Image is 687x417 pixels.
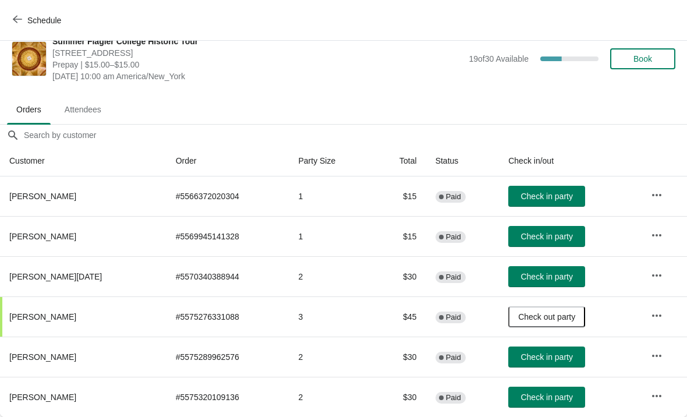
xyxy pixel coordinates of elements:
span: [STREET_ADDRESS] [52,47,463,59]
th: Order [167,146,289,176]
span: Paid [446,393,461,402]
span: Paid [446,353,461,362]
span: [PERSON_NAME] [9,192,76,201]
span: Prepay | $15.00–$15.00 [52,59,463,70]
th: Status [426,146,500,176]
td: $30 [373,256,426,296]
td: $15 [373,176,426,216]
td: 2 [289,256,372,296]
td: # 5575320109136 [167,377,289,417]
span: [DATE] 10:00 am America/New_York [52,70,463,82]
span: Paid [446,192,461,202]
span: Attendees [55,99,111,120]
span: Summer Flagler College Historic Tour [52,36,463,47]
th: Check in/out [499,146,642,176]
button: Check in party [508,347,585,367]
td: $30 [373,377,426,417]
span: Check in party [520,352,572,362]
td: 2 [289,337,372,377]
button: Book [610,48,675,69]
td: 3 [289,296,372,337]
button: Check in party [508,226,585,247]
th: Party Size [289,146,372,176]
td: 1 [289,216,372,256]
span: [PERSON_NAME] [9,352,76,362]
td: # 5575289962576 [167,337,289,377]
span: Check in party [520,272,572,281]
td: # 5570340388944 [167,256,289,296]
span: Check in party [520,393,572,402]
img: Summer Flagler College Historic Tour [12,42,46,76]
button: Check out party [508,306,585,327]
span: Paid [446,313,461,322]
input: Search by customer [23,125,687,146]
td: $45 [373,296,426,337]
span: [PERSON_NAME][DATE] [9,272,102,281]
span: Orders [7,99,51,120]
span: Check out party [518,312,575,321]
button: Check in party [508,266,585,287]
button: Schedule [6,10,70,31]
button: Check in party [508,186,585,207]
span: Book [633,54,652,63]
td: $30 [373,337,426,377]
td: # 5569945141328 [167,216,289,256]
span: 19 of 30 Available [469,54,529,63]
span: [PERSON_NAME] [9,232,76,241]
span: Schedule [27,16,61,25]
td: 1 [289,176,372,216]
span: Paid [446,232,461,242]
span: Check in party [520,232,572,241]
span: Check in party [520,192,572,201]
th: Total [373,146,426,176]
td: # 5566372020304 [167,176,289,216]
button: Check in party [508,387,585,408]
td: 2 [289,377,372,417]
span: Paid [446,273,461,282]
span: [PERSON_NAME] [9,393,76,402]
span: [PERSON_NAME] [9,312,76,321]
td: $15 [373,216,426,256]
td: # 5575276331088 [167,296,289,337]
